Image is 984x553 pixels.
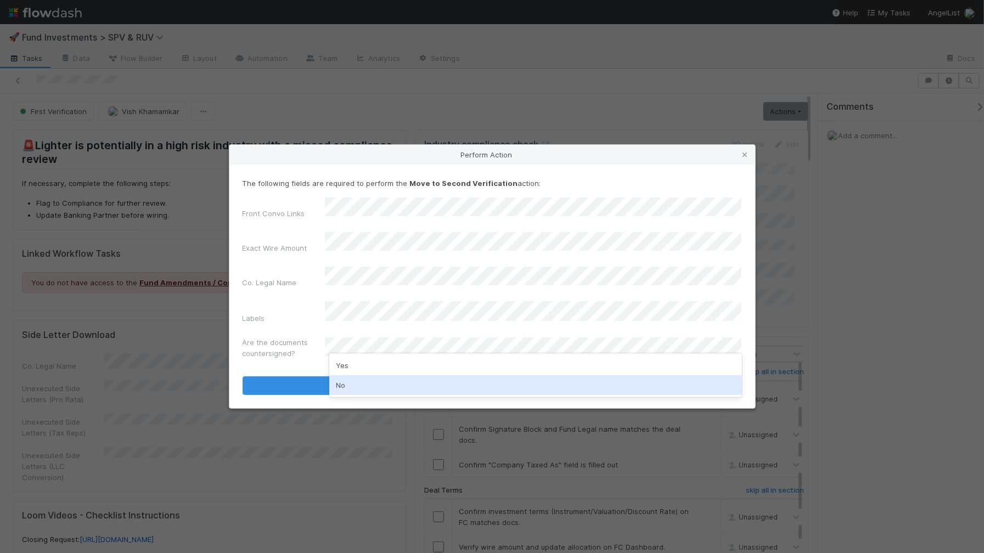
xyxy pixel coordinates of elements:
[329,375,742,395] div: No
[243,277,297,288] label: Co. Legal Name
[243,337,325,359] label: Are the documents countersigned?
[229,145,755,165] div: Perform Action
[329,356,742,375] div: Yes
[243,313,265,324] label: Labels
[243,178,742,189] p: The following fields are required to perform the action:
[243,242,307,253] label: Exact Wire Amount
[243,376,742,395] button: Move to Second Verification
[243,208,305,219] label: Front Convo Links
[410,179,518,188] strong: Move to Second Verification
